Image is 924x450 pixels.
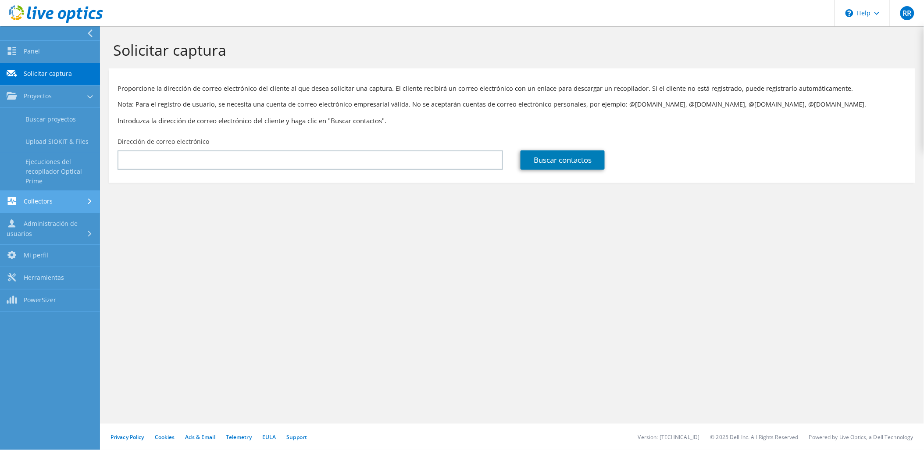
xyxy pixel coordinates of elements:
p: Proporcione la dirección de correo electrónico del cliente al que desea solicitar una captura. El... [118,84,906,93]
a: Ads & Email [186,433,215,441]
label: Dirección de correo electrónico [118,137,209,146]
li: Version: [TECHNICAL_ID] [638,433,700,441]
svg: \n [846,9,853,17]
li: Powered by Live Optics, a Dell Technology [809,433,913,441]
a: Buscar contactos [521,150,605,170]
a: Privacy Policy [111,433,144,441]
a: Telemetry [226,433,252,441]
a: EULA [262,433,276,441]
a: Support [286,433,307,441]
p: Nota: Para el registro de usuario, se necesita una cuenta de correo electrónico empresarial válid... [118,100,906,109]
li: © 2025 Dell Inc. All Rights Reserved [710,433,799,441]
a: Cookies [155,433,175,441]
h1: Solicitar captura [113,41,906,59]
span: RR [900,6,914,20]
h3: Introduzca la dirección de correo electrónico del cliente y haga clic en "Buscar contactos". [118,116,906,125]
